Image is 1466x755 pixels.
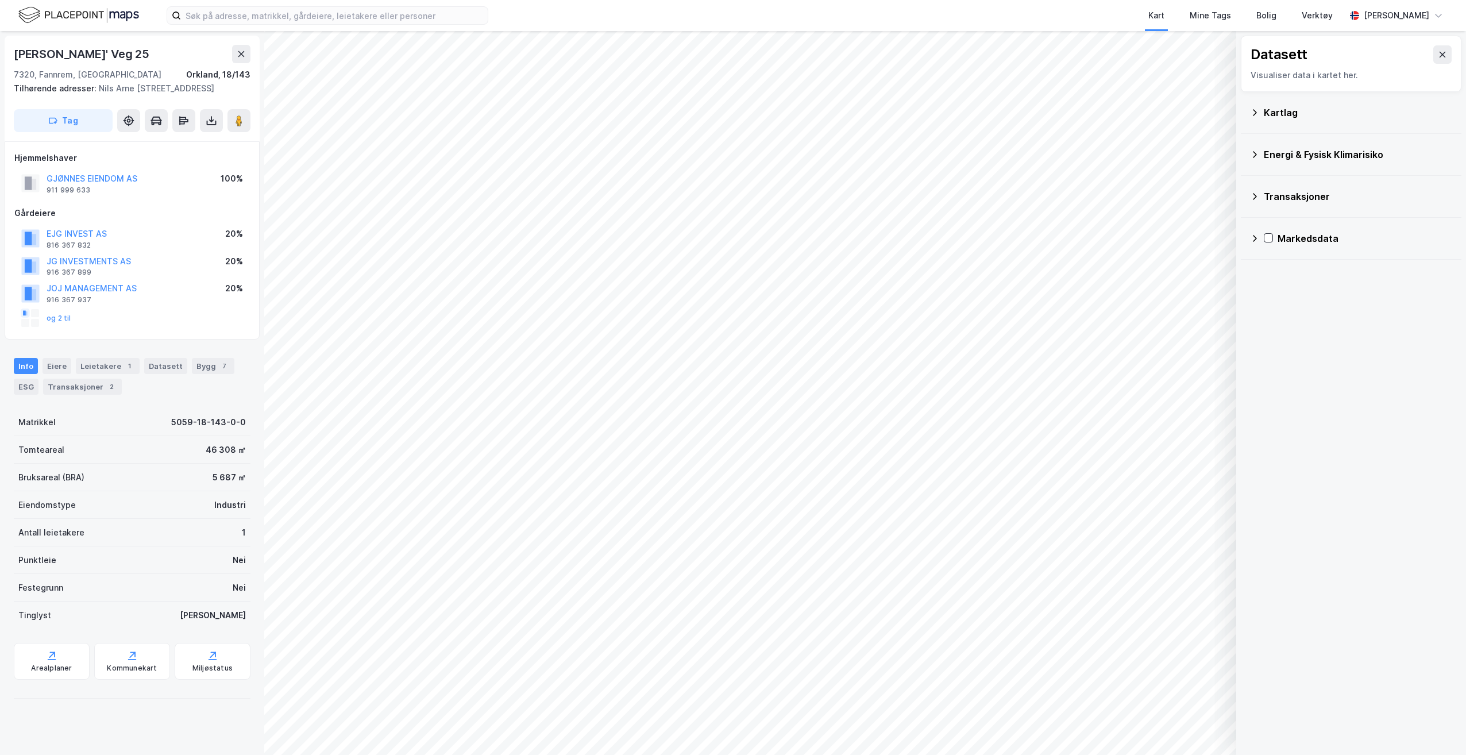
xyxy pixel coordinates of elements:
[192,358,234,374] div: Bygg
[144,358,187,374] div: Datasett
[18,553,56,567] div: Punktleie
[213,471,246,484] div: 5 687 ㎡
[1256,9,1276,22] div: Bolig
[225,255,243,268] div: 20%
[18,415,56,429] div: Matrikkel
[18,5,139,25] img: logo.f888ab2527a4732fd821a326f86c7f29.svg
[47,295,91,305] div: 916 367 937
[1409,700,1466,755] iframe: Chat Widget
[1148,9,1164,22] div: Kart
[31,664,72,673] div: Arealplaner
[1251,68,1452,82] div: Visualiser data i kartet her.
[14,109,113,132] button: Tag
[181,7,488,24] input: Søk på adresse, matrikkel, gårdeiere, leietakere eller personer
[1364,9,1429,22] div: [PERSON_NAME]
[225,227,243,241] div: 20%
[14,206,250,220] div: Gårdeiere
[18,443,64,457] div: Tomteareal
[124,360,135,372] div: 1
[233,581,246,595] div: Nei
[18,498,76,512] div: Eiendomstype
[242,526,246,540] div: 1
[206,443,246,457] div: 46 308 ㎡
[14,358,38,374] div: Info
[47,268,91,277] div: 916 367 899
[186,68,250,82] div: Orkland, 18/143
[14,45,152,63] div: [PERSON_NAME]' Veg 25
[180,608,246,622] div: [PERSON_NAME]
[1302,9,1333,22] div: Verktøy
[1251,45,1307,64] div: Datasett
[171,415,246,429] div: 5059-18-143-0-0
[18,526,84,540] div: Antall leietakere
[18,608,51,622] div: Tinglyst
[14,151,250,165] div: Hjemmelshaver
[106,381,117,392] div: 2
[14,83,99,93] span: Tilhørende adresser:
[76,358,140,374] div: Leietakere
[18,581,63,595] div: Festegrunn
[1264,148,1452,161] div: Energi & Fysisk Klimarisiko
[14,379,38,395] div: ESG
[47,186,90,195] div: 911 999 633
[225,282,243,295] div: 20%
[1264,106,1452,120] div: Kartlag
[18,471,84,484] div: Bruksareal (BRA)
[1409,700,1466,755] div: Kontrollprogram for chat
[43,379,122,395] div: Transaksjoner
[1190,9,1231,22] div: Mine Tags
[14,68,161,82] div: 7320, Fannrem, [GEOGRAPHIC_DATA]
[47,241,91,250] div: 816 367 832
[221,172,243,186] div: 100%
[1278,232,1452,245] div: Markedsdata
[14,82,241,95] div: Nils Arne [STREET_ADDRESS]
[218,360,230,372] div: 7
[192,664,233,673] div: Miljøstatus
[43,358,71,374] div: Eiere
[1264,190,1452,203] div: Transaksjoner
[214,498,246,512] div: Industri
[233,553,246,567] div: Nei
[107,664,157,673] div: Kommunekart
